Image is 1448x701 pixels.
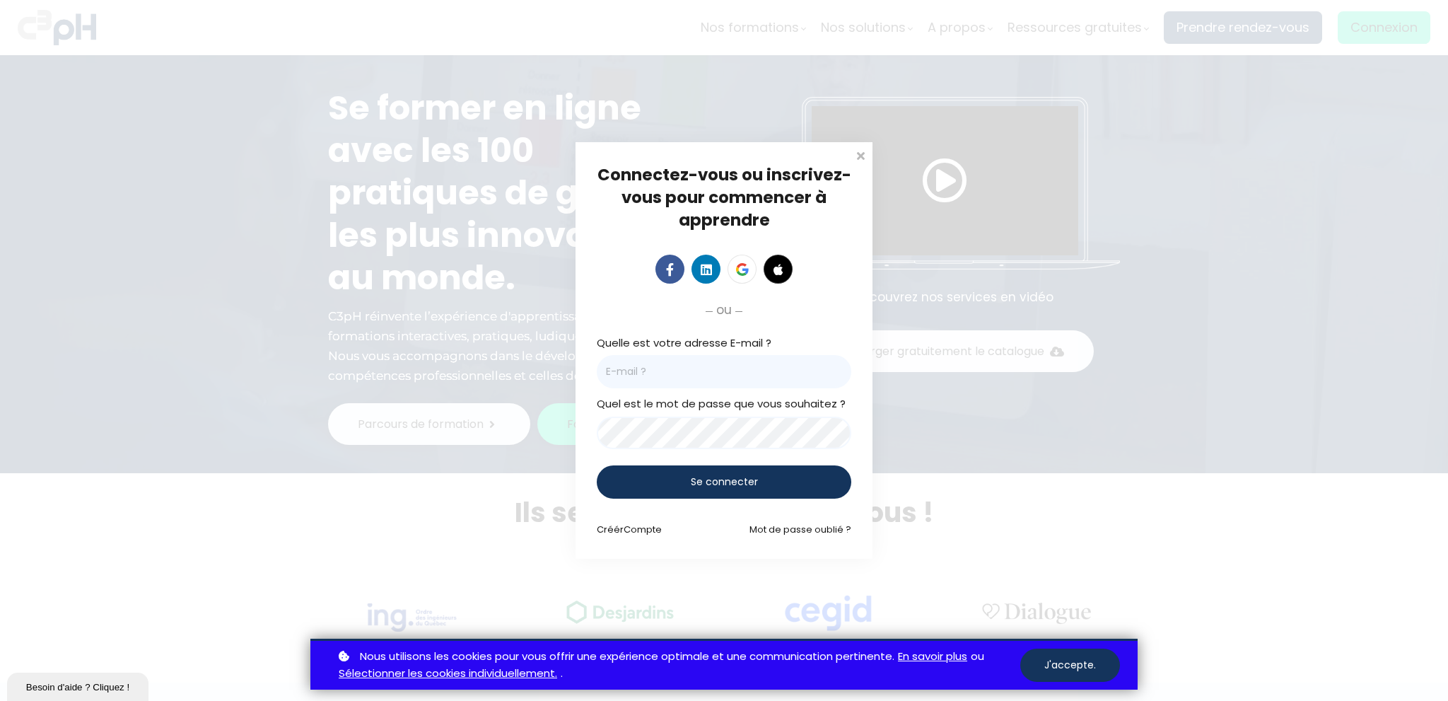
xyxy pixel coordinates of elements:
span: Se connecter [691,475,758,489]
a: En savoir plus [898,648,967,666]
button: J'accepte. [1020,649,1120,682]
a: Sélectionner les cookies individuellement. [339,665,557,683]
span: Compte [624,523,662,536]
iframe: chat widget [7,670,151,701]
span: Connectez-vous ou inscrivez-vous pour commencer à apprendre [597,163,851,231]
span: Nous utilisons les cookies pour vous offrir une expérience optimale et une communication pertinente. [360,648,894,666]
a: CréérCompte [597,523,662,536]
p: ou . [335,648,1020,683]
span: ou [716,300,732,320]
input: E-mail ? [597,355,851,388]
a: Mot de passe oublié ? [749,523,851,536]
